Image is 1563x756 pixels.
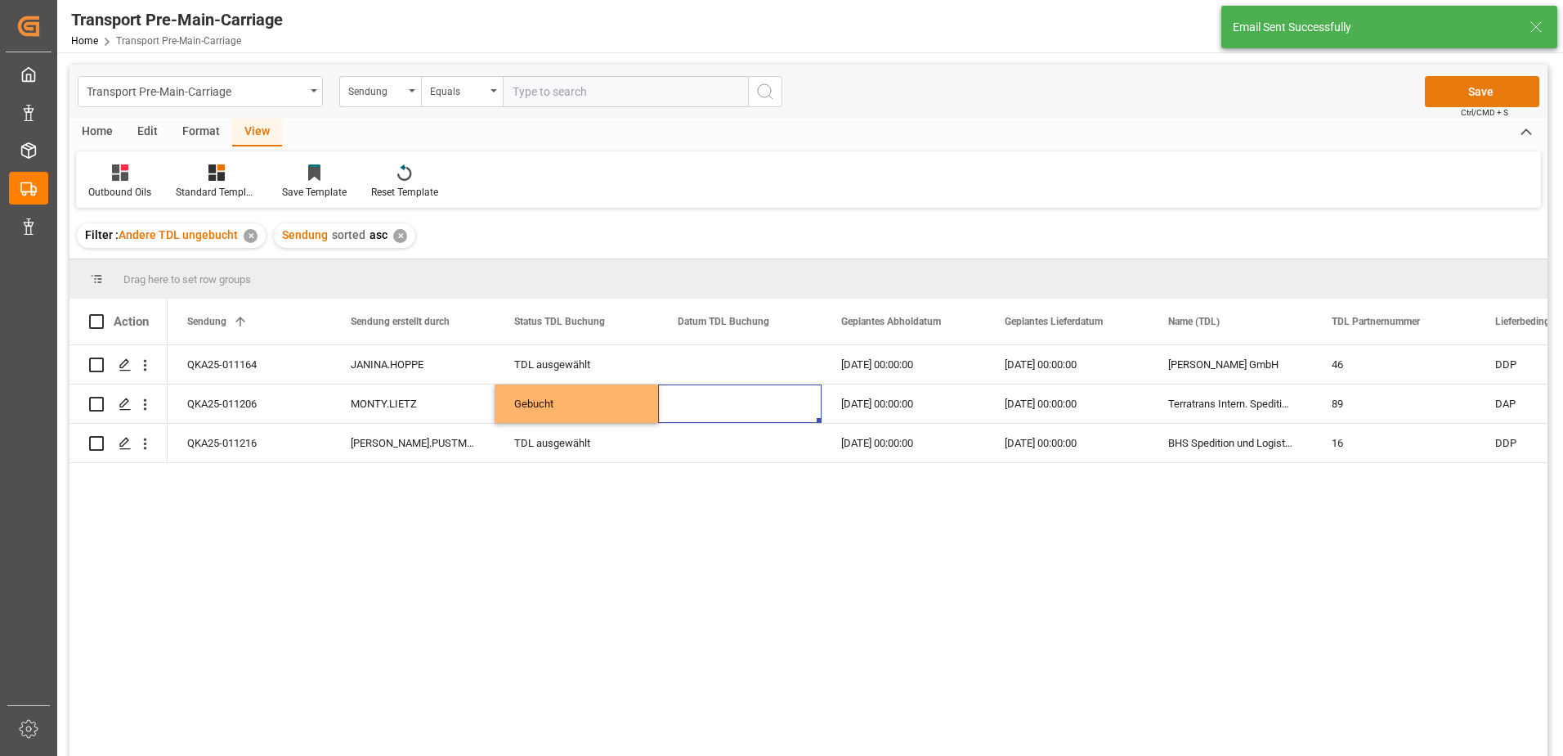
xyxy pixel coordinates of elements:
[339,76,421,107] button: open menu
[841,316,941,327] span: Geplantes Abholdatum
[282,185,347,200] div: Save Template
[985,345,1149,384] div: [DATE] 00:00:00
[123,273,251,286] span: Drag here to set row groups
[87,80,305,101] div: Transport Pre-Main-Carriage
[985,424,1149,462] div: [DATE] 00:00:00
[88,185,151,200] div: Outbound Oils
[985,385,1149,423] div: [DATE] 00:00:00
[503,76,748,107] input: Type to search
[514,385,638,423] div: Gebucht
[69,345,168,385] div: Press SPACE to select this row.
[176,185,258,200] div: Standard Templates
[822,424,985,462] div: [DATE] 00:00:00
[1312,424,1476,462] div: 16
[69,385,168,424] div: Press SPACE to select this row.
[78,76,323,107] button: open menu
[187,316,226,327] span: Sendung
[822,385,985,423] div: [DATE] 00:00:00
[244,229,258,243] div: ✕
[332,228,365,241] span: sorted
[125,119,170,146] div: Edit
[168,345,331,384] div: QKA25-011164
[1233,19,1514,36] div: Email Sent Successfully
[822,345,985,384] div: [DATE] 00:00:00
[1332,316,1420,327] span: TDL Partnernummer
[114,314,149,329] div: Action
[331,385,495,423] div: MONTY.LIETZ
[168,424,331,462] div: QKA25-011216
[1149,345,1312,384] div: [PERSON_NAME] GmbH
[430,80,486,99] div: Equals
[1149,424,1312,462] div: BHS Spedition und Logistik GmbH
[748,76,782,107] button: search button
[1461,106,1508,119] span: Ctrl/CMD + S
[369,228,387,241] span: asc
[348,80,404,99] div: Sendung
[71,7,283,32] div: Transport Pre-Main-Carriage
[119,228,238,241] span: Andere TDL ungebucht
[371,185,438,200] div: Reset Template
[393,229,407,243] div: ✕
[351,316,450,327] span: Sendung erstellt durch
[71,35,98,47] a: Home
[514,346,638,384] div: TDL ausgewählt
[282,228,328,241] span: Sendung
[85,228,119,241] span: Filter :
[1425,76,1539,107] button: Save
[678,316,769,327] span: Datum TDL Buchung
[1149,385,1312,423] div: Terratrans Intern. Spedition GmbH
[1005,316,1103,327] span: Geplantes Lieferdatum
[232,119,282,146] div: View
[421,76,503,107] button: open menu
[514,316,605,327] span: Status TDL Buchung
[331,424,495,462] div: [PERSON_NAME].PUSTMUELLER
[69,424,168,463] div: Press SPACE to select this row.
[514,425,638,462] div: TDL ausgewählt
[1312,345,1476,384] div: 46
[170,119,232,146] div: Format
[1168,316,1220,327] span: Name (TDL)
[1312,385,1476,423] div: 89
[168,385,331,423] div: QKA25-011206
[331,345,495,384] div: JANINA.HOPPE
[69,119,125,146] div: Home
